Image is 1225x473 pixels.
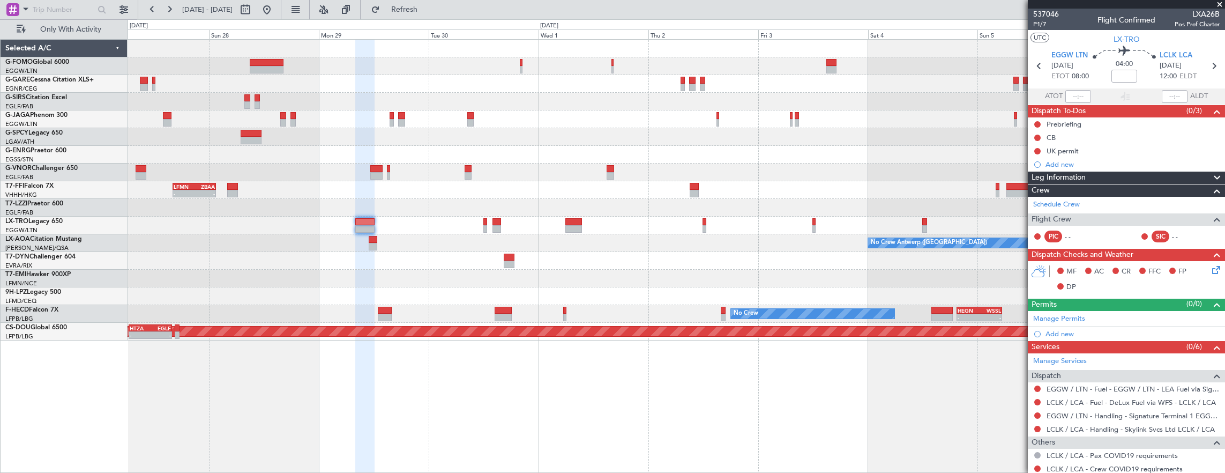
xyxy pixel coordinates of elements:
span: Services [1032,341,1059,353]
span: 9H-LPZ [5,289,27,295]
div: - [130,332,150,338]
a: LFPB/LBG [5,332,33,341]
span: [DATE] - [DATE] [182,5,233,14]
span: 08:00 [1072,71,1089,82]
span: MF [1066,267,1077,277]
div: Prebriefing [1047,120,1081,129]
a: LX-AOACitation Mustang [5,236,82,242]
div: UK permit [1047,146,1079,156]
span: [DATE] [1160,61,1182,71]
span: T7-DYN [5,254,29,260]
a: LGAV/ATH [5,138,34,146]
a: T7-FFIFalcon 7X [5,183,54,189]
a: EVRA/RIX [5,262,32,270]
div: [DATE] [130,21,148,31]
a: Schedule Crew [1033,199,1080,210]
span: Crew [1032,184,1050,197]
a: EGGW/LTN [5,226,38,234]
a: G-JAGAPhenom 300 [5,112,68,119]
div: - - [1172,232,1196,241]
div: [DATE] [540,21,558,31]
div: Tue 30 [429,29,539,39]
div: HTZA [130,325,150,331]
div: Add new [1045,160,1220,169]
div: - - [1065,232,1089,241]
span: G-VNOR [5,165,32,172]
a: F-HECDFalcon 7X [5,307,58,313]
div: Sat 4 [868,29,978,39]
span: G-SIRS [5,94,26,101]
span: CS-DOU [5,324,31,331]
div: Flight Confirmed [1097,14,1155,26]
a: G-FOMOGlobal 6000 [5,59,69,65]
span: P1/7 [1033,20,1059,29]
a: G-SPCYLegacy 650 [5,130,63,136]
a: EGGW / LTN - Handling - Signature Terminal 1 EGGW / LTN [1047,411,1220,420]
span: Flight Crew [1032,213,1071,226]
span: ETOT [1051,71,1069,82]
div: - [174,190,195,197]
div: Wed 1 [539,29,648,39]
div: Mon 29 [319,29,429,39]
a: EGSS/STN [5,156,34,164]
a: G-VNORChallenger 650 [5,165,78,172]
button: Only With Activity [12,21,116,38]
span: DP [1066,282,1076,293]
input: Trip Number [33,2,94,18]
span: ATOT [1045,91,1063,102]
div: PIC [1044,231,1062,242]
a: G-ENRGPraetor 600 [5,147,66,154]
a: 9H-LPZLegacy 500 [5,289,61,295]
span: (0/6) [1186,341,1202,352]
div: Sun 5 [977,29,1087,39]
span: Dispatch [1032,370,1061,382]
div: Add new [1045,329,1220,338]
div: LFMN [174,183,195,190]
span: F-HECD [5,307,29,313]
span: Permits [1032,299,1057,311]
span: T7-LZZI [5,201,27,207]
a: T7-LZZIPraetor 600 [5,201,63,207]
div: HEGN [958,307,980,314]
button: Refresh [366,1,430,18]
span: Others [1032,437,1055,449]
span: Only With Activity [28,26,113,33]
div: Sat 27 [100,29,210,39]
a: Manage Services [1033,356,1087,367]
a: LCLK / LCA - Handling - Skylink Svcs Ltd LCLK / LCA [1047,425,1215,434]
span: LX-TRO [1114,34,1140,45]
div: - [195,190,215,197]
a: EGNR/CEG [5,85,38,93]
span: T7-FFI [5,183,24,189]
div: CB [1047,133,1056,142]
div: ZBAA [195,183,215,190]
div: Fri 3 [758,29,868,39]
span: AC [1094,267,1104,277]
span: Dispatch Checks and Weather [1032,249,1133,261]
span: Dispatch To-Dos [1032,105,1086,117]
div: SIC [1152,231,1169,242]
span: 04:00 [1116,59,1133,70]
div: Thu 2 [648,29,758,39]
a: T7-EMIHawker 900XP [5,271,71,278]
a: CS-DOUGlobal 6500 [5,324,67,331]
a: EGLF/FAB [5,102,33,110]
div: - [980,314,1002,321]
span: LCLK LCA [1160,50,1192,61]
div: Sun 28 [209,29,319,39]
span: LX-AOA [5,236,30,242]
a: EGGW/LTN [5,120,38,128]
a: LCLK / LCA - Pax COVID19 requirements [1047,451,1178,460]
span: FP [1178,267,1186,277]
div: No Crew [734,306,758,322]
a: T7-DYNChallenger 604 [5,254,76,260]
a: G-SIRSCitation Excel [5,94,67,101]
a: LFMN/NCE [5,279,37,287]
a: VHHH/HKG [5,191,37,199]
a: EGLF/FAB [5,209,33,217]
input: --:-- [1065,90,1091,103]
span: Pos Pref Charter [1175,20,1220,29]
span: (0/3) [1186,105,1202,116]
span: [DATE] [1051,61,1073,71]
a: EGLF/FAB [5,173,33,181]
